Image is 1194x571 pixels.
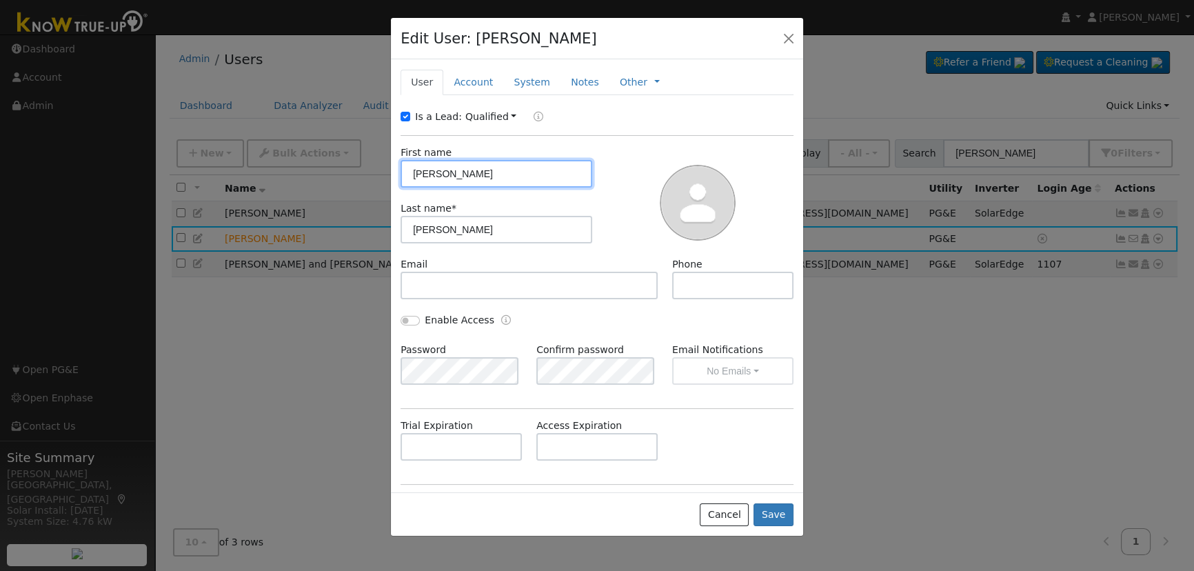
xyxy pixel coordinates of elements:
label: Password [401,343,446,357]
a: Notes [560,70,609,95]
input: Is a Lead: [401,112,410,121]
a: Other [620,75,647,90]
label: Is a Lead: [415,110,462,124]
a: Lead [523,110,543,126]
a: User [401,70,443,95]
button: Save [753,503,793,527]
a: Account [443,70,503,95]
a: System [503,70,560,95]
label: First name [401,146,452,160]
button: Cancel [700,503,749,527]
label: Email [401,257,427,272]
label: Trial Expiration [401,419,473,433]
label: Phone [672,257,702,272]
label: Last name [401,201,456,216]
label: Confirm password [536,343,624,357]
h4: Edit User: [PERSON_NAME] [401,28,597,50]
label: Enable Access [425,313,494,328]
a: Enable Access [501,313,511,329]
label: Access Expiration [536,419,622,433]
span: Required [452,203,456,214]
label: Email Notifications [672,343,793,357]
a: Qualified [465,111,517,122]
